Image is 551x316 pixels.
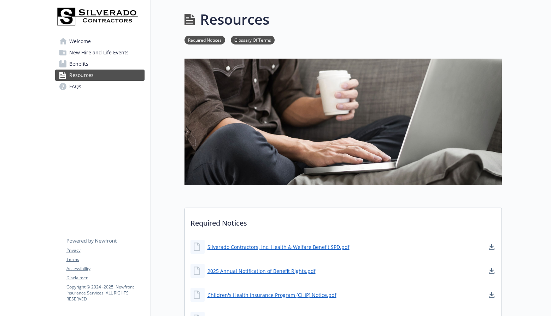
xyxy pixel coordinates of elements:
[66,247,144,254] a: Privacy
[185,208,502,234] p: Required Notices
[66,284,144,302] p: Copyright © 2024 - 2025 , Newfront Insurance Services, ALL RIGHTS RESERVED
[55,70,145,81] a: Resources
[66,256,144,263] a: Terms
[207,243,350,251] a: Silverado Contractors, Inc. Health & Welfare Benefit SPD.pdf
[69,70,94,81] span: Resources
[69,47,129,58] span: New Hire and Life Events
[55,47,145,58] a: New Hire and Life Events
[487,243,496,251] a: download document
[184,59,502,185] img: resources page banner
[55,81,145,92] a: FAQs
[487,291,496,299] a: download document
[207,267,316,275] a: 2025 Annual Notification of Benefit Rights.pdf
[55,58,145,70] a: Benefits
[200,9,269,30] h1: Resources
[69,81,81,92] span: FAQs
[66,275,144,281] a: Disclaimer
[207,291,336,299] a: Children's Health Insurance Program (CHIP) Notice.pdf
[487,267,496,275] a: download document
[184,36,225,43] a: Required Notices
[66,266,144,272] a: Accessibility
[69,36,91,47] span: Welcome
[69,58,88,70] span: Benefits
[231,36,275,43] a: Glossary Of Terms
[55,36,145,47] a: Welcome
